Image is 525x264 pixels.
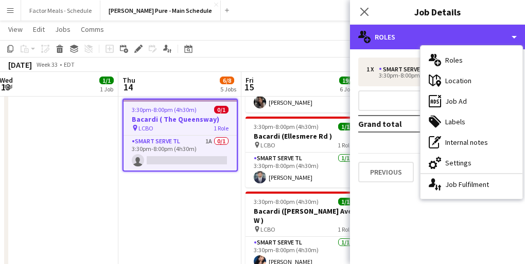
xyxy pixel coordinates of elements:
[21,1,100,21] button: Factor Meals - Schedule
[99,77,114,84] span: 1/1
[220,77,234,84] span: 6/8
[220,85,236,93] div: 5 Jobs
[254,198,319,205] span: 3:30pm-8:00pm (4h30m)
[214,124,229,132] span: 1 Role
[421,111,522,132] div: Labels
[246,76,254,85] span: Fri
[4,23,27,36] a: View
[100,1,221,21] button: [PERSON_NAME] Pure - Main Schedule
[421,70,522,91] div: Location
[64,61,75,68] div: EDT
[358,116,456,132] td: Grand total
[350,25,525,49] div: Roles
[260,141,275,149] span: LCBO
[132,106,197,114] span: 3:30pm-8:00pm (4h30m)
[339,77,360,84] span: 19/19
[254,123,319,130] span: 3:30pm-8:00pm (4h30m)
[246,131,361,141] h3: Bacardi (Ellesmere Rd )
[366,66,379,73] div: 1 x
[33,25,45,34] span: Edit
[8,25,23,34] span: View
[77,23,108,36] a: Comms
[138,124,153,132] span: LCBO
[34,61,60,68] span: Week 33
[244,81,254,93] span: 15
[124,136,237,171] app-card-role: Smart Serve TL1A0/13:30pm-8:00pm (4h30m)
[246,117,361,187] app-job-card: 3:30pm-8:00pm (4h30m)1/1Bacardi (Ellesmere Rd ) LCBO1 RoleSmart Serve TL1/13:30pm-8:00pm (4h30m)[...
[214,106,229,114] span: 0/1
[421,91,522,111] div: Job Ad
[100,85,113,93] div: 1 Job
[121,81,135,93] span: 14
[122,99,238,172] app-job-card: 3:30pm-8:00pm (4h30m)0/1Bacardi ( The Queensway) LCBO1 RoleSmart Serve TL1A0/13:30pm-8:00pm (4h30m)
[51,23,75,36] a: Jobs
[421,50,522,70] div: Roles
[421,174,522,195] div: Job Fulfilment
[366,73,498,78] div: 3:30pm-8:00pm (4h30m)
[246,206,361,225] h3: Bacardi ([PERSON_NAME] Ave W )
[81,25,104,34] span: Comms
[421,153,522,173] div: Settings
[338,123,353,130] span: 1/1
[338,225,353,233] span: 1 Role
[8,60,32,70] div: [DATE]
[340,85,359,93] div: 6 Jobs
[358,162,414,182] button: Previous
[338,198,353,205] span: 1/1
[55,25,71,34] span: Jobs
[350,5,525,18] h3: Job Details
[421,132,522,153] div: Internal notes
[338,141,353,149] span: 1 Role
[246,153,361,187] app-card-role: Smart Serve TL1/13:30pm-8:00pm (4h30m)[PERSON_NAME]
[379,66,432,73] div: Smart Serve TL
[29,23,49,36] a: Edit
[358,90,517,111] button: Add role
[122,76,135,85] span: Thu
[260,225,275,233] span: LCBO
[124,115,237,124] h3: Bacardi ( The Queensway)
